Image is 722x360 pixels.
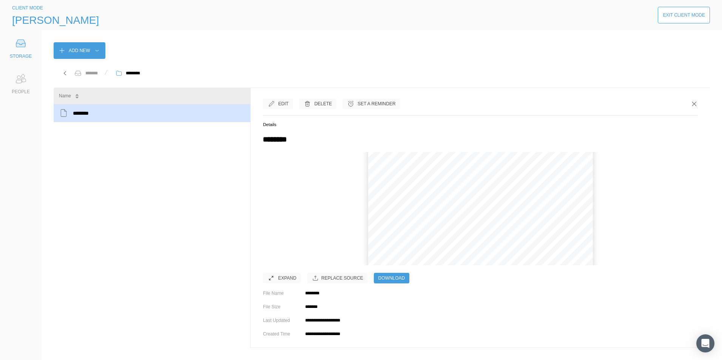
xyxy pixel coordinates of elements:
[299,98,336,109] button: Delete
[358,100,395,108] div: Set a Reminder
[696,334,714,352] div: Open Intercom Messenger
[10,52,32,60] div: STORAGE
[321,274,363,282] div: Replace Source
[263,289,299,297] div: File Name
[263,273,301,283] button: Expand
[263,303,299,311] div: File Size
[658,7,710,23] button: Exit Client Mode
[12,5,43,11] span: CLIENT MODE
[54,42,105,59] button: Add New
[663,11,705,19] div: Exit Client Mode
[12,14,99,26] span: [PERSON_NAME]
[342,98,400,109] button: Set a Reminder
[374,273,410,283] button: Download
[263,98,293,109] button: Edit
[263,317,299,324] div: Last Updated
[278,100,288,108] div: Edit
[59,92,71,100] div: Name
[314,100,332,108] div: Delete
[69,47,90,54] div: Add New
[12,88,30,95] div: PEOPLE
[278,274,296,282] div: Expand
[378,274,405,282] div: Download
[263,121,698,128] h5: Details
[263,330,299,338] div: Created Time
